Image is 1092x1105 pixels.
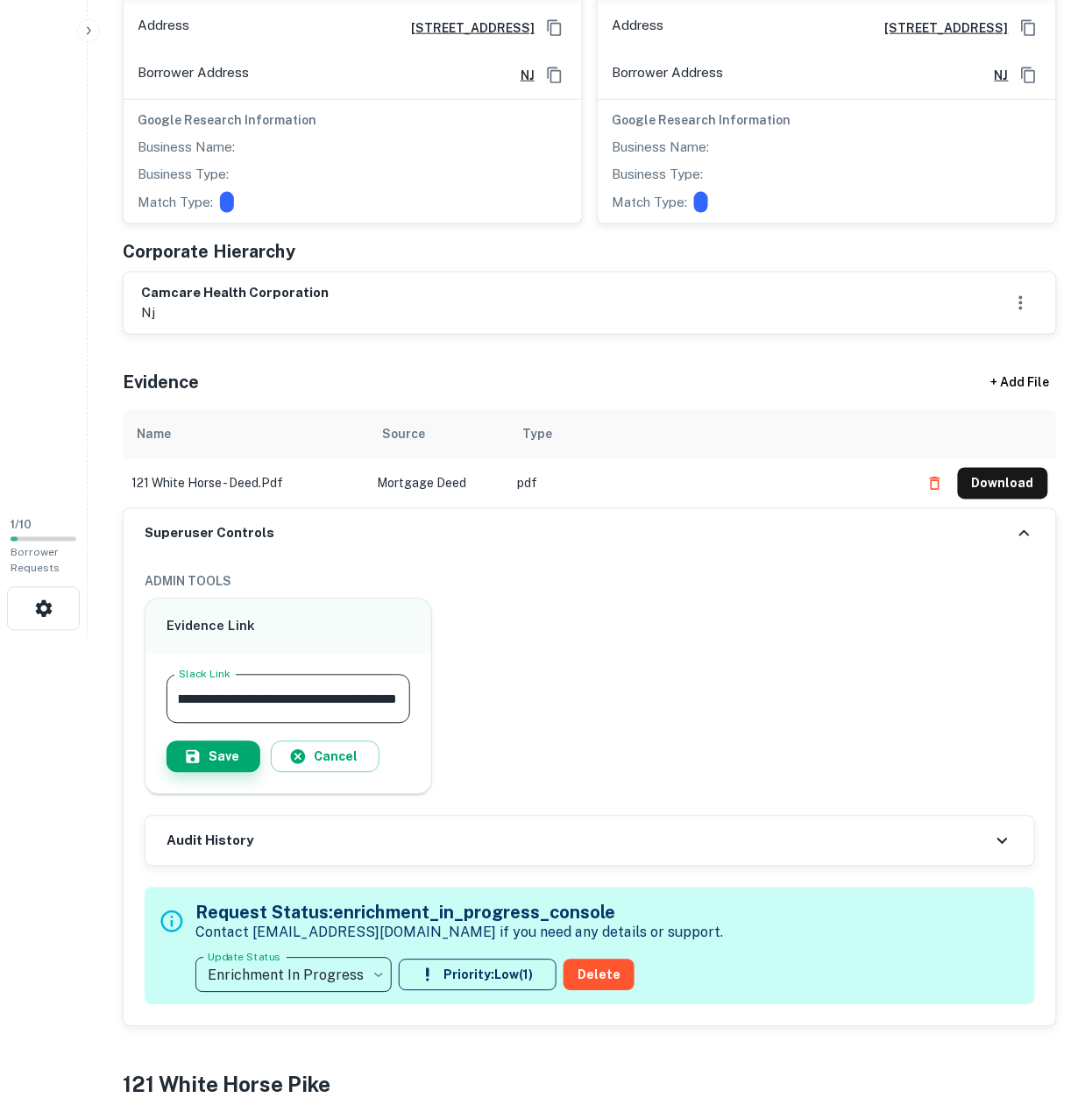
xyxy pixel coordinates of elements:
[195,900,723,926] h5: Request Status: enrichment_in_progress_console
[123,410,1057,508] div: scrollable content
[138,137,235,158] p: Business Name:
[507,66,535,85] a: NJ
[612,192,687,213] p: Match Type:
[564,960,635,991] button: Delete
[1004,965,1092,1049] iframe: Chat Widget
[1016,15,1042,41] button: Copy Address
[179,667,230,682] label: Slack Link
[138,110,568,130] h6: Google Research Information
[123,238,295,265] h5: Corporate Hierarchy
[542,62,568,89] button: Copy Address
[397,18,535,38] a: [STREET_ADDRESS]
[612,15,663,41] p: Address
[508,459,911,508] td: pdf
[522,424,552,445] div: Type
[508,410,911,459] th: Type
[138,192,213,213] p: Match Type:
[141,283,329,303] h6: camcare health corporation
[612,110,1042,130] h6: Google Research Information
[195,951,392,1000] div: Enrichment In Progress
[612,137,709,158] p: Business Name:
[138,15,189,41] p: Address
[123,410,368,459] th: Name
[981,66,1009,85] a: NJ
[959,368,1081,400] div: + Add File
[11,519,32,532] span: 1 / 10
[138,164,229,185] p: Business Type:
[141,302,329,323] p: nj
[612,62,723,89] p: Borrower Address
[145,524,274,544] h6: Superuser Controls
[958,468,1048,499] button: Download
[11,547,60,575] span: Borrower Requests
[271,741,379,773] button: Cancel
[123,1069,1057,1101] h4: 121 white horse pike
[399,960,557,991] button: Priority:Low(1)
[167,741,260,773] button: Save
[368,410,508,459] th: Source
[919,470,951,498] button: Delete file
[612,164,703,185] p: Business Type:
[123,459,368,508] td: 121 white horse - deed.pdf
[368,459,508,508] td: Mortgage Deed
[167,617,410,637] h6: Evidence Link
[542,15,568,41] button: Copy Address
[138,62,249,89] p: Borrower Address
[145,572,1035,591] h6: ADMIN TOOLS
[137,424,171,445] div: Name
[195,923,723,944] p: Contact [EMAIL_ADDRESS][DOMAIN_NAME] if you need any details or support.
[382,424,425,445] div: Source
[871,18,1009,38] a: [STREET_ADDRESS]
[1016,62,1042,89] button: Copy Address
[208,950,280,965] label: Update Status
[123,370,199,396] h5: Evidence
[167,832,253,852] h6: Audit History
